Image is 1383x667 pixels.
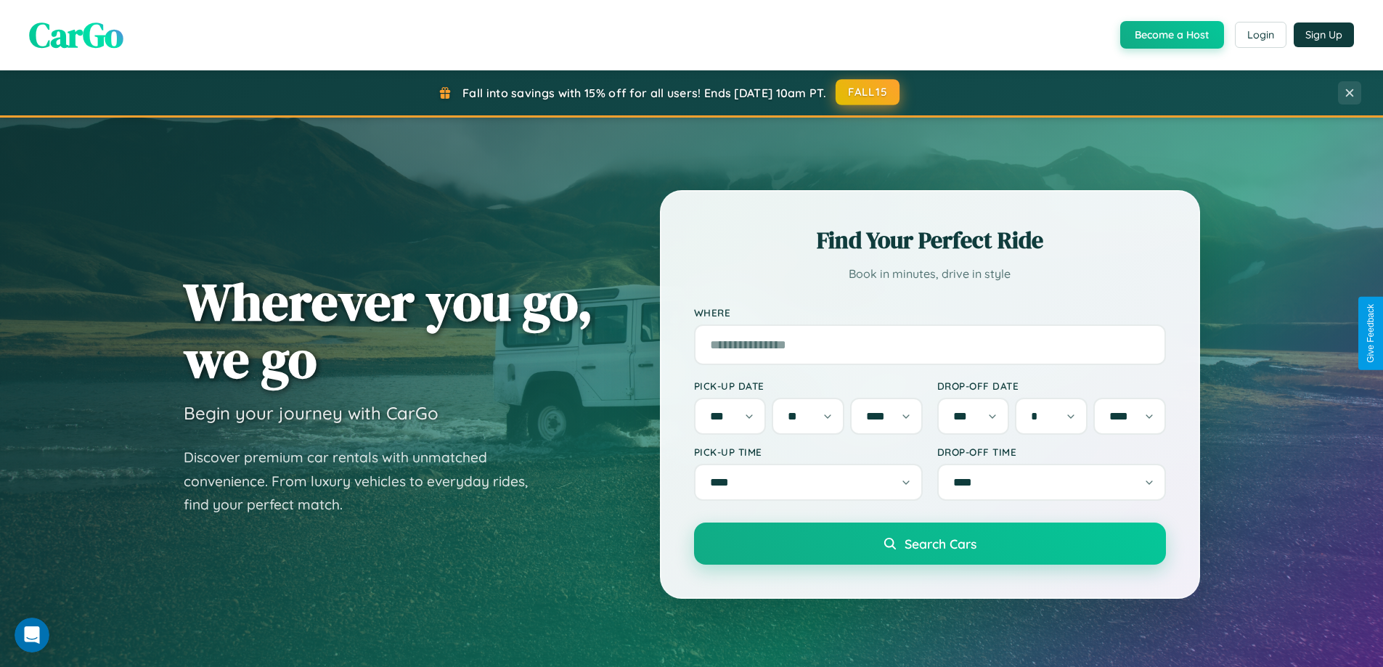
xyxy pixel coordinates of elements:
h1: Wherever you go, we go [184,273,593,388]
label: Drop-off Time [937,446,1166,458]
label: Pick-up Time [694,446,923,458]
label: Where [694,306,1166,319]
label: Drop-off Date [937,380,1166,392]
span: Search Cars [905,536,976,552]
label: Pick-up Date [694,380,923,392]
p: Discover premium car rentals with unmatched convenience. From luxury vehicles to everyday rides, ... [184,446,547,517]
iframe: Intercom live chat [15,618,49,652]
h3: Begin your journey with CarGo [184,402,438,424]
button: Become a Host [1120,21,1224,49]
button: FALL15 [836,79,899,105]
h2: Find Your Perfect Ride [694,224,1166,256]
p: Book in minutes, drive in style [694,263,1166,285]
span: Fall into savings with 15% off for all users! Ends [DATE] 10am PT. [462,86,826,100]
button: Login [1235,22,1286,48]
span: CarGo [29,11,123,59]
button: Sign Up [1294,22,1354,47]
div: Give Feedback [1366,304,1376,363]
button: Search Cars [694,523,1166,565]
